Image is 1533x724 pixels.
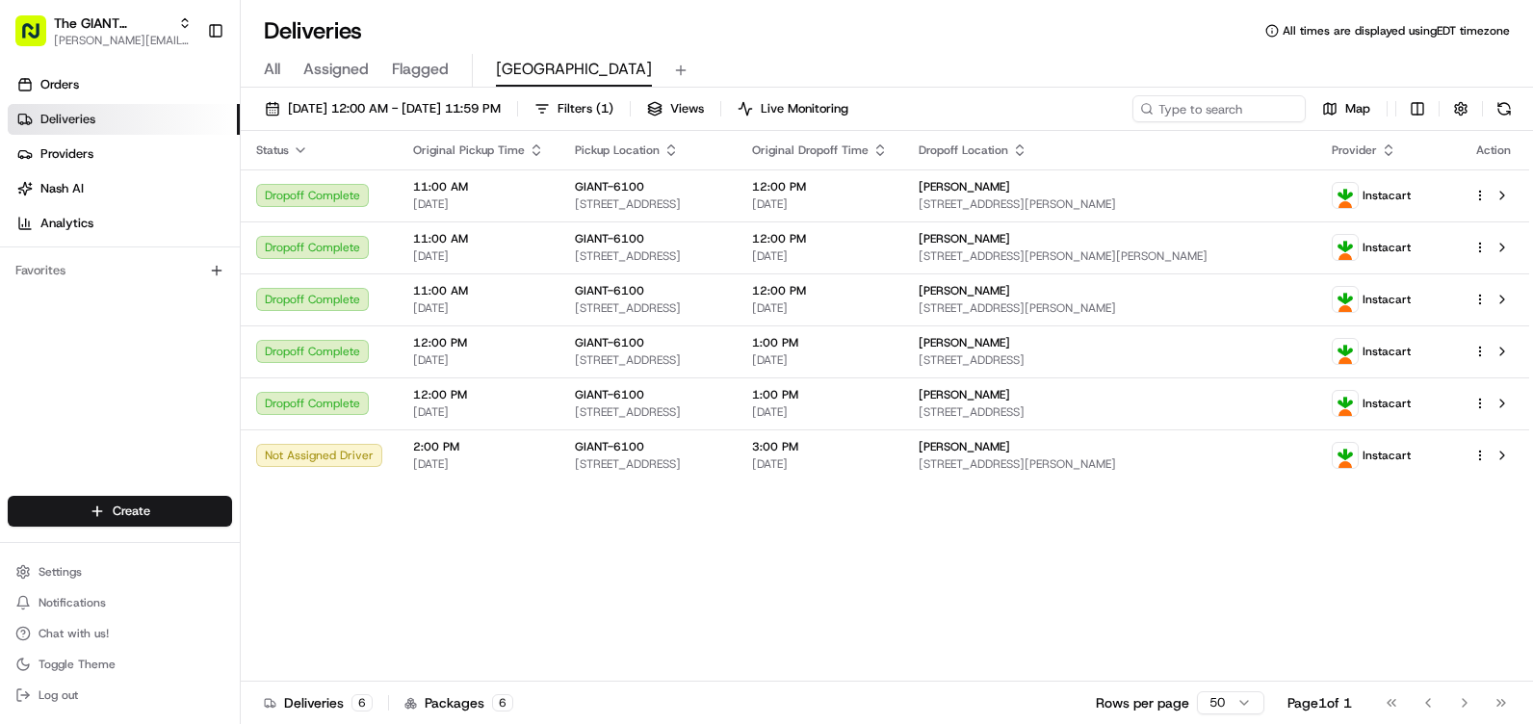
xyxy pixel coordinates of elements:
[256,142,289,158] span: Status
[413,352,544,368] span: [DATE]
[596,100,613,117] span: ( 1 )
[8,208,240,239] a: Analytics
[1333,391,1358,416] img: profile_instacart_ahold_partner.png
[752,387,888,402] span: 1:00 PM
[404,693,513,712] div: Packages
[8,255,232,286] div: Favorites
[496,58,652,81] span: [GEOGRAPHIC_DATA]
[575,231,644,246] span: GIANT-6100
[1313,95,1379,122] button: Map
[1333,287,1358,312] img: profile_instacart_ahold_partner.png
[526,95,622,122] button: Filters(1)
[40,111,95,128] span: Deliveries
[752,179,888,194] span: 12:00 PM
[752,456,888,472] span: [DATE]
[1333,235,1358,260] img: profile_instacart_ahold_partner.png
[575,142,660,158] span: Pickup Location
[113,503,150,520] span: Create
[752,300,888,316] span: [DATE]
[575,196,721,212] span: [STREET_ADDRESS]
[40,145,93,163] span: Providers
[39,595,106,610] span: Notifications
[1096,693,1189,712] p: Rows per page
[1363,188,1411,203] span: Instacart
[1132,95,1306,122] input: Type to search
[264,693,373,712] div: Deliveries
[288,100,501,117] span: [DATE] 12:00 AM - [DATE] 11:59 PM
[413,283,544,298] span: 11:00 AM
[8,589,232,616] button: Notifications
[8,496,232,527] button: Create
[413,231,544,246] span: 11:00 AM
[919,352,1301,368] span: [STREET_ADDRESS]
[54,33,192,48] button: [PERSON_NAME][EMAIL_ADDRESS][PERSON_NAME][DOMAIN_NAME]
[1363,240,1411,255] span: Instacart
[413,335,544,350] span: 12:00 PM
[492,694,513,711] div: 6
[575,439,644,454] span: GIANT-6100
[1345,100,1370,117] span: Map
[40,180,84,197] span: Nash AI
[8,558,232,585] button: Settings
[413,248,544,264] span: [DATE]
[39,657,116,672] span: Toggle Theme
[729,95,857,122] button: Live Monitoring
[1287,693,1352,712] div: Page 1 of 1
[39,564,82,580] span: Settings
[1332,142,1377,158] span: Provider
[8,139,240,169] a: Providers
[8,104,240,135] a: Deliveries
[1283,23,1510,39] span: All times are displayed using EDT timezone
[919,231,1010,246] span: [PERSON_NAME]
[761,100,848,117] span: Live Monitoring
[39,626,109,641] span: Chat with us!
[638,95,713,122] button: Views
[575,300,721,316] span: [STREET_ADDRESS]
[40,76,79,93] span: Orders
[752,248,888,264] span: [DATE]
[575,404,721,420] span: [STREET_ADDRESS]
[54,13,170,33] button: The GIANT Company
[670,100,704,117] span: Views
[575,335,644,350] span: GIANT-6100
[919,283,1010,298] span: [PERSON_NAME]
[752,335,888,350] span: 1:00 PM
[8,173,240,204] a: Nash AI
[1363,292,1411,307] span: Instacart
[1363,344,1411,359] span: Instacart
[919,196,1301,212] span: [STREET_ADDRESS][PERSON_NAME]
[413,404,544,420] span: [DATE]
[8,651,232,678] button: Toggle Theme
[413,179,544,194] span: 11:00 AM
[8,8,199,54] button: The GIANT Company[PERSON_NAME][EMAIL_ADDRESS][PERSON_NAME][DOMAIN_NAME]
[413,387,544,402] span: 12:00 PM
[575,248,721,264] span: [STREET_ADDRESS]
[919,179,1010,194] span: [PERSON_NAME]
[413,142,525,158] span: Original Pickup Time
[264,15,362,46] h1: Deliveries
[575,283,644,298] span: GIANT-6100
[919,248,1301,264] span: [STREET_ADDRESS][PERSON_NAME][PERSON_NAME]
[8,69,240,100] a: Orders
[558,100,613,117] span: Filters
[919,335,1010,350] span: [PERSON_NAME]
[413,456,544,472] span: [DATE]
[351,694,373,711] div: 6
[392,58,449,81] span: Flagged
[1491,95,1518,122] button: Refresh
[752,283,888,298] span: 12:00 PM
[575,387,644,402] span: GIANT-6100
[8,682,232,709] button: Log out
[752,439,888,454] span: 3:00 PM
[575,179,644,194] span: GIANT-6100
[919,142,1008,158] span: Dropoff Location
[575,352,721,368] span: [STREET_ADDRESS]
[1363,396,1411,411] span: Instacart
[919,404,1301,420] span: [STREET_ADDRESS]
[40,215,93,232] span: Analytics
[1333,339,1358,364] img: profile_instacart_ahold_partner.png
[8,620,232,647] button: Chat with us!
[264,58,280,81] span: All
[256,95,509,122] button: [DATE] 12:00 AM - [DATE] 11:59 PM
